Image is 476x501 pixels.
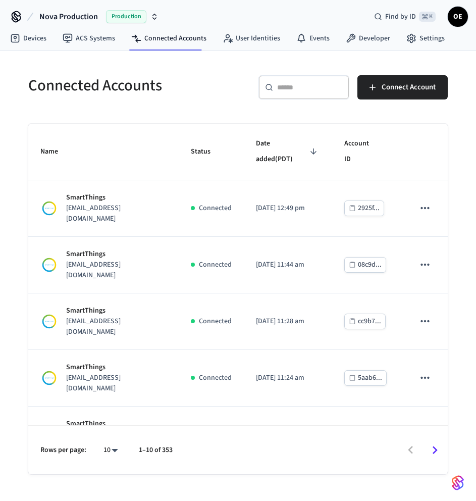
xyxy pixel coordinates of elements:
[288,29,338,47] a: Events
[344,136,390,168] span: Account ID
[385,12,416,22] span: Find by ID
[256,136,320,168] span: Date added(PDT)
[358,372,382,384] div: 5aab6...
[39,11,98,23] span: Nova Production
[66,203,167,224] p: [EMAIL_ADDRESS][DOMAIN_NAME]
[398,29,453,47] a: Settings
[66,249,167,260] p: SmartThings
[199,316,232,327] p: Connected
[452,475,464,491] img: SeamLogoGradient.69752ec5.svg
[382,81,436,94] span: Connect Account
[2,29,55,47] a: Devices
[449,8,467,26] span: OE
[344,257,386,273] button: 08c9d...
[344,201,384,216] button: 2925f...
[358,202,380,215] div: 2925f...
[344,370,387,386] button: 5aab6...
[66,306,167,316] p: SmartThings
[55,29,123,47] a: ACS Systems
[256,203,320,214] p: [DATE] 12:49 pm
[66,260,167,281] p: [EMAIL_ADDRESS][DOMAIN_NAME]
[98,443,123,458] div: 10
[199,260,232,270] p: Connected
[66,419,167,429] p: SmartThings
[338,29,398,47] a: Developer
[256,316,320,327] p: [DATE] 11:28 am
[256,373,320,383] p: [DATE] 11:24 am
[139,445,173,456] p: 1–10 of 353
[199,373,232,383] p: Connected
[40,313,58,330] img: Smartthings Logo, Square
[66,362,167,373] p: SmartThings
[199,203,232,214] p: Connected
[40,256,58,274] img: Smartthings Logo, Square
[344,314,386,329] button: cc9b7...
[123,29,215,47] a: Connected Accounts
[66,316,167,337] p: [EMAIL_ADDRESS][DOMAIN_NAME]
[40,369,58,387] img: Smartthings Logo, Square
[419,12,436,22] span: ⌘ K
[358,315,381,328] div: cc9b7...
[448,7,468,27] button: OE
[366,8,444,26] div: Find by ID⌘ K
[66,192,167,203] p: SmartThings
[28,75,232,96] h5: Connected Accounts
[256,260,320,270] p: [DATE] 11:44 am
[358,259,382,271] div: 08c9d...
[66,373,167,394] p: [EMAIL_ADDRESS][DOMAIN_NAME]
[191,144,224,160] span: Status
[357,75,448,99] button: Connect Account
[423,438,447,462] button: Go to next page
[215,29,288,47] a: User Identities
[40,199,58,217] img: Smartthings Logo, Square
[40,445,86,456] p: Rows per page:
[106,10,146,23] span: Production
[40,144,71,160] span: Name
